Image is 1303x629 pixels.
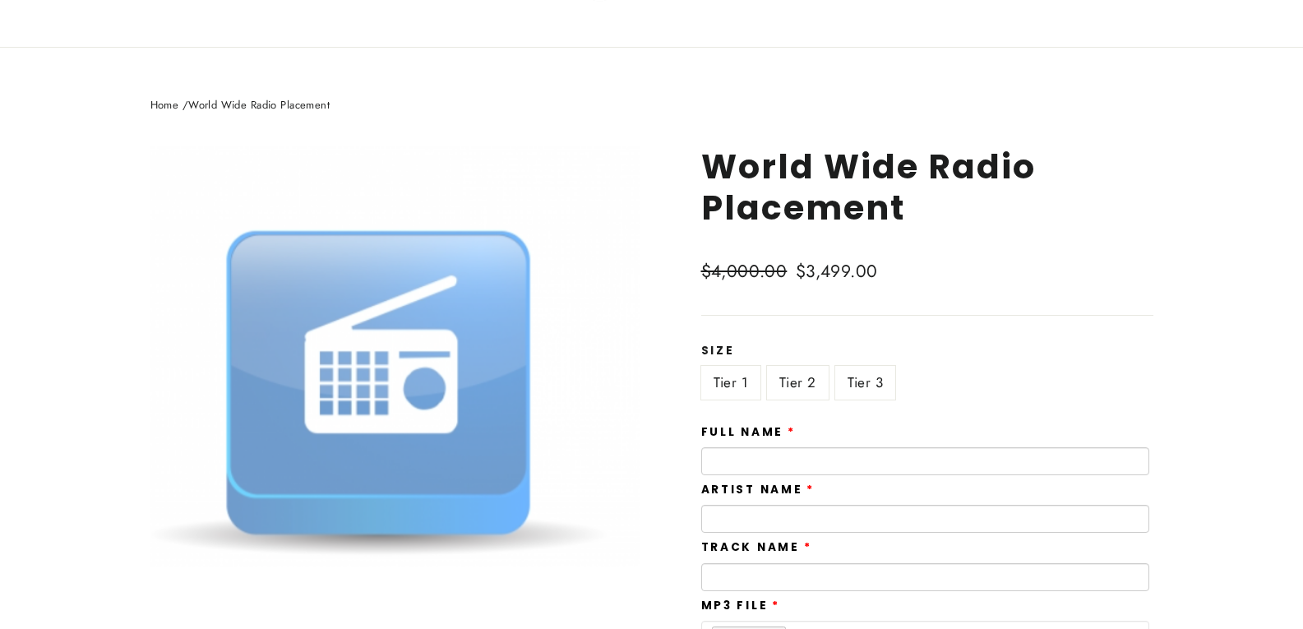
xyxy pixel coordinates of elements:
label: Track Name [701,541,812,554]
label: Tier 1 [701,366,761,400]
label: Tier 3 [835,366,896,400]
label: Tier 2 [767,366,829,400]
span: $4,000.00 [701,259,788,284]
label: Artist Name [701,483,816,497]
span: / [183,97,188,113]
nav: breadcrumbs [150,97,1153,114]
span: $3,499.00 [796,259,878,284]
label: mp3 file [701,599,781,613]
a: Home [150,97,179,113]
label: Full Name [701,426,796,439]
h1: World Wide Radio Placement [701,146,1153,227]
label: Size [701,345,1153,358]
